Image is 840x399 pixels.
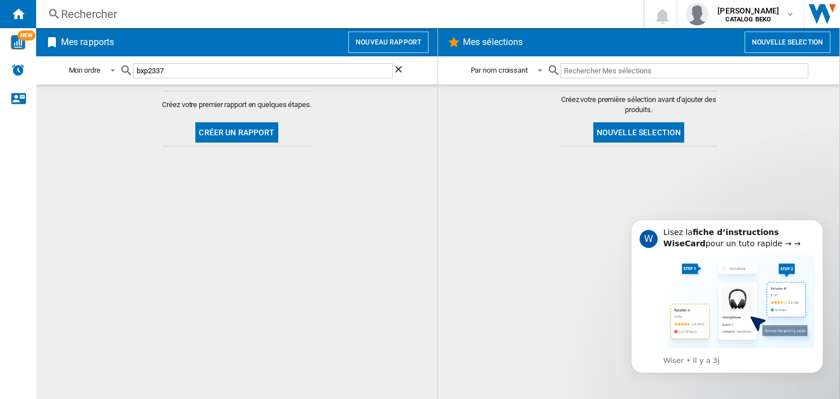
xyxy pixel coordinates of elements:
[745,32,830,53] button: Nouvelle selection
[59,32,116,53] h2: Mes rapports
[162,100,311,110] span: Créez votre premier rapport en quelques étapes.
[61,6,614,22] div: Rechercher
[725,16,771,23] b: CATALOG BEKO
[560,95,718,115] span: Créez votre première sélection avant d'ajouter des produits.
[718,5,779,16] span: [PERSON_NAME]
[471,66,528,74] div: Par nom croissant
[69,66,100,74] div: Mon ordre
[133,63,393,78] input: Rechercher Mes rapports
[348,32,428,53] button: Nouveau rapport
[17,30,36,41] span: NEW
[561,63,808,78] input: Rechercher Mes sélections
[393,64,406,77] ng-md-icon: Effacer la recherche
[593,122,685,143] button: Nouvelle selection
[11,63,25,77] img: alerts-logo.svg
[195,122,278,143] button: Créer un rapport
[686,3,708,25] img: profile.jpg
[461,32,525,53] h2: Mes sélections
[11,35,25,50] img: wise-card.svg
